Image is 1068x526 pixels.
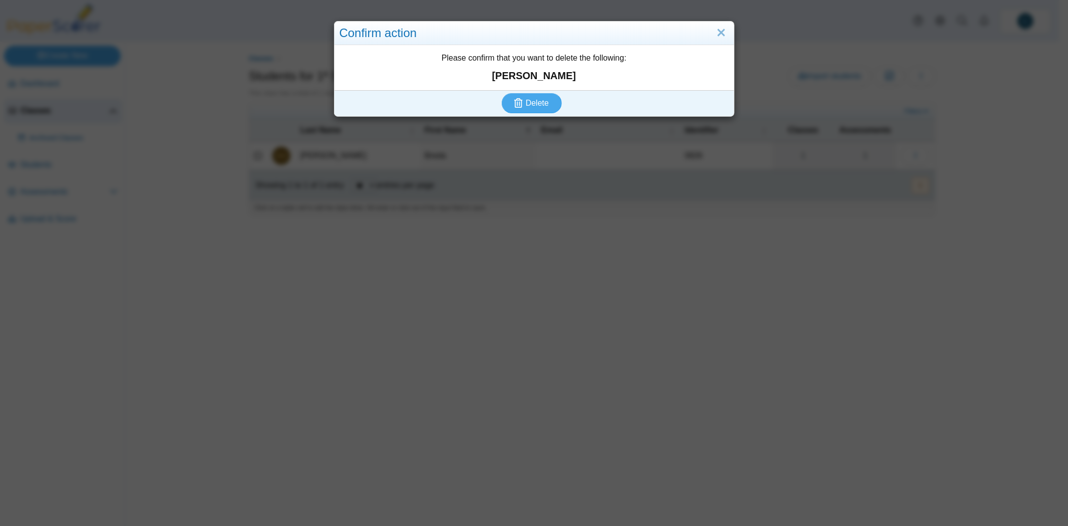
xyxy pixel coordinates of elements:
strong: [PERSON_NAME] [339,69,729,83]
div: Confirm action [334,22,734,45]
span: Delete [526,99,549,107]
button: Delete [502,93,562,113]
div: Please confirm that you want to delete the following: [334,45,734,90]
a: Close [714,25,729,42]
